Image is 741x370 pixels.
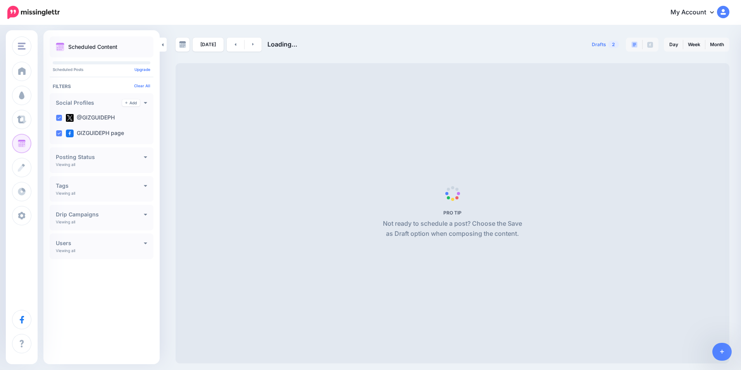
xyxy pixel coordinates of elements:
h4: Drip Campaigns [56,212,144,217]
a: Add [122,99,140,106]
a: Clear All [134,83,150,88]
p: Viewing all [56,191,75,195]
img: twitter-square.png [66,114,74,122]
a: Upgrade [134,67,150,72]
img: menu.png [18,43,26,50]
span: Drafts [592,42,606,47]
a: Day [665,38,683,51]
label: @GIZGUIDEPH [66,114,115,122]
img: paragraph-boxed.png [631,41,638,48]
img: calendar-grey-darker.png [179,41,186,48]
span: 2 [608,41,619,48]
h4: Users [56,240,144,246]
label: GIZGUIDEPH page [66,130,124,137]
a: [DATE] [193,38,224,52]
img: facebook-square.png [66,130,74,137]
p: Viewing all [56,162,75,167]
a: Drafts2 [587,38,624,52]
img: Missinglettr [7,6,60,19]
h4: Social Profiles [56,100,122,105]
p: Viewing all [56,220,75,224]
span: Loading... [267,40,297,48]
p: Scheduled Content [68,44,117,50]
p: Not ready to schedule a post? Choose the Save as Draft option when composing the content. [380,219,525,239]
h4: Posting Status [56,154,144,160]
a: Week [683,38,705,51]
h5: PRO TIP [380,210,525,216]
h4: Filters [53,83,150,89]
p: Scheduled Posts [53,67,150,71]
a: My Account [663,3,729,22]
img: facebook-grey-square.png [647,42,653,48]
h4: Tags [56,183,144,188]
p: Viewing all [56,248,75,253]
a: Month [705,38,729,51]
img: calendar.png [56,43,64,51]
